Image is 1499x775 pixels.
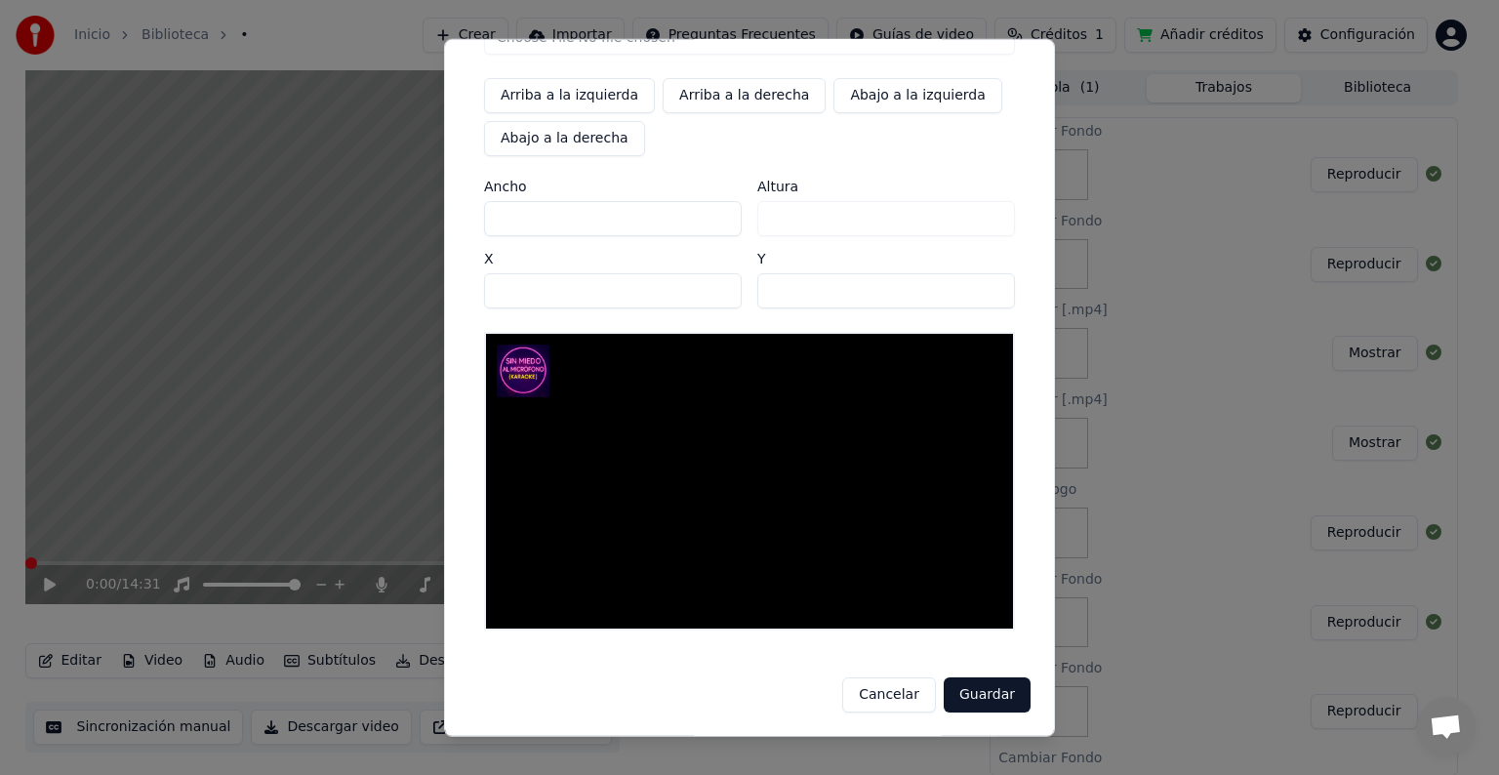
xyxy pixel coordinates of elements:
label: Ancho [484,180,742,193]
label: X [484,252,742,265]
button: Abajo a la derecha [484,121,645,156]
label: Y [757,252,1015,265]
button: Guardar [944,677,1031,713]
label: Altura [757,180,1015,193]
button: Cancelar [842,677,936,713]
img: Logo [497,345,548,396]
button: Arriba a la derecha [663,78,826,113]
button: Arriba a la izquierda [484,78,655,113]
button: Abajo a la izquierda [833,78,1001,113]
